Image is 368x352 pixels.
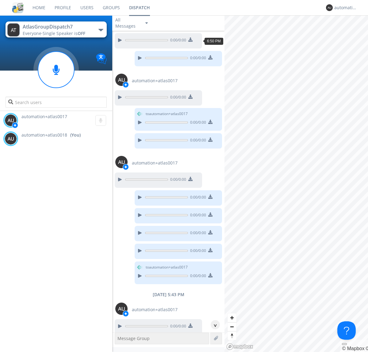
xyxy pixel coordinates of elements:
span: 0:00 / 0:00 [188,195,206,201]
span: 0:00 / 0:00 [188,120,206,126]
span: 0:00 / 0:00 [168,323,186,330]
span: automation+atlas0017 [132,307,178,313]
img: download media button [208,248,213,252]
span: 0:00 / 0:00 [188,273,206,280]
img: download media button [188,177,193,181]
div: Everyone · [23,30,92,37]
img: download media button [208,137,213,142]
img: 373638.png [5,133,17,145]
a: Mapbox logo [226,343,253,350]
img: download media button [188,95,193,99]
span: 0:00 / 0:00 [188,230,206,237]
div: All Messages [115,17,140,29]
span: 0:00 / 0:00 [188,212,206,219]
img: download media button [208,273,213,277]
div: automation+atlas0018 [334,5,357,11]
div: ^ [211,320,220,329]
span: automation+atlas0017 [21,114,67,119]
span: 0:00 / 0:00 [188,55,206,62]
img: 373638.png [115,156,128,168]
span: 0:00 / 0:00 [168,37,186,44]
span: 0:00 / 0:00 [168,95,186,101]
iframe: Toggle Customer Support [337,321,356,340]
span: 0:00 / 0:00 [188,137,206,144]
img: 373638.png [326,4,333,11]
button: Reset bearing to north [228,331,236,340]
img: 373638.png [115,74,128,86]
input: Search users [6,97,106,108]
img: download media button [208,55,213,60]
span: OFF [78,30,85,36]
img: cddb5a64eb264b2086981ab96f4c1ba7 [12,2,23,13]
img: download media button [208,195,213,199]
span: 0:00 / 0:00 [168,177,186,184]
div: AtlasGroupDispatch7 [23,23,92,30]
a: Mapbox [342,346,364,351]
span: to automation+atlas0017 [146,265,188,270]
span: 6:50 PM [207,39,221,43]
span: automation+atlas0017 [132,78,178,84]
span: to automation+atlas0017 [146,111,188,117]
span: automation+atlas0018 [21,132,67,138]
img: 373638.png [115,303,128,315]
img: download media button [188,323,193,328]
img: caret-down-sm.svg [145,22,148,24]
img: download media button [188,37,193,42]
span: automation+atlas0017 [132,160,178,166]
span: Single Speaker is [43,30,85,36]
img: Translation enabled [96,53,107,64]
button: Zoom in [228,313,236,322]
button: AtlasGroupDispatch7Everyone·Single Speaker isOFF [6,21,106,37]
img: 373638.png [7,23,20,37]
img: download media button [208,212,213,217]
span: 0:00 / 0:00 [188,248,206,255]
img: download media button [208,120,213,124]
img: 373638.png [5,114,17,126]
div: (You) [70,132,81,138]
img: download media button [208,230,213,234]
div: [DATE] 5:43 PM [112,292,224,298]
button: Toggle attribution [342,343,347,345]
button: Zoom out [228,322,236,331]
